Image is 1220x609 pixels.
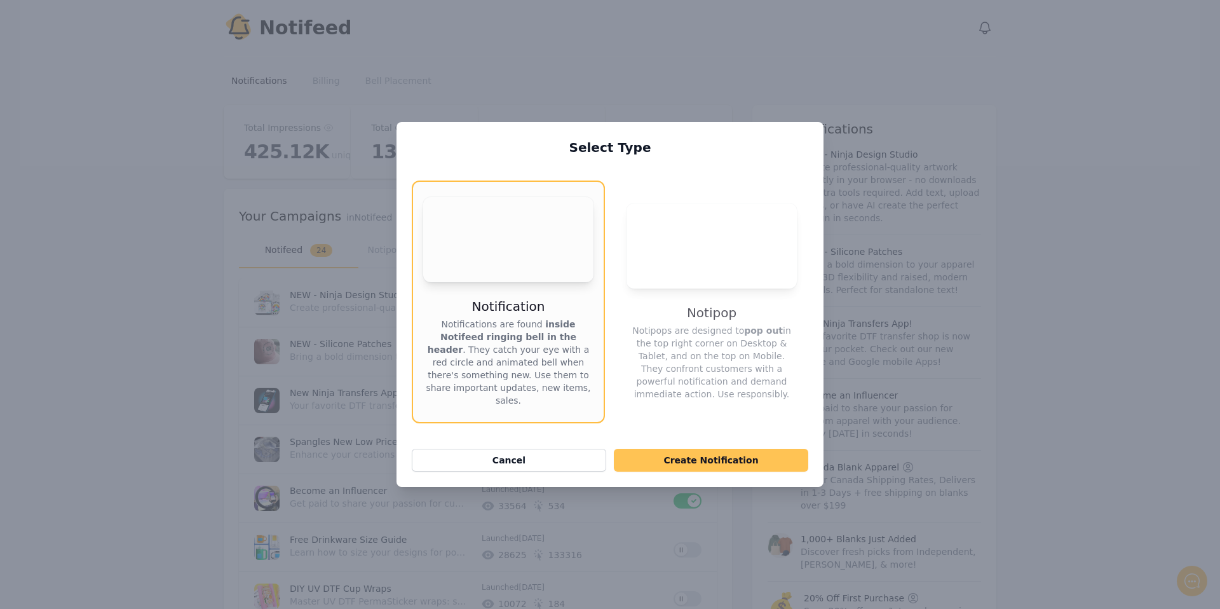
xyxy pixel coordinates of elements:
strong: inside Notifeed ringing bell in the header [428,319,576,355]
h3: Notipop [687,304,736,322]
p: Notipops are designed to in the top right corner on Desktop & Tablet, and on the top on Mobile. T... [627,324,797,400]
p: Notifications are found . They catch your eye with a red circle and animated bell when there's so... [423,318,593,407]
h3: Notification [472,298,545,315]
h1: Hello! [19,62,235,82]
h2: Don't see Notifeed in your header? Let me know and I'll set it up! ✅ [19,85,235,146]
button: New conversation [20,168,234,194]
h2: Select Type [412,140,808,155]
span: We run on Gist [106,444,161,453]
button: Create Notification [614,449,808,472]
video: Your browser does not support the video tag. [423,197,593,282]
button: Cancel [412,449,606,472]
button: Your browser does not support the video tag.NotificationNotifications are found inside Notifeed r... [412,181,605,423]
strong: pop out [744,325,783,336]
button: Your browser does not support the video tag.NotipopNotipops are designed topop outin the top righ... [615,181,808,423]
span: New conversation [82,176,152,186]
video: Your browser does not support the video tag. [627,203,797,289]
